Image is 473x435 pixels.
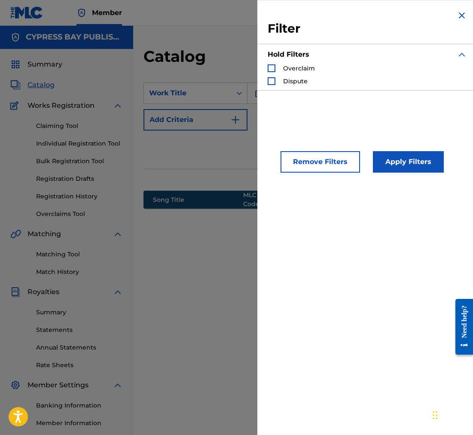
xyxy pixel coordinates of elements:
[243,191,280,209] div: MLC Song Code
[36,122,123,131] a: Claiming Tool
[281,151,360,173] button: Remove Filters
[10,380,21,390] img: Member Settings
[449,292,473,362] iframe: Resource Center
[36,268,123,277] a: Match History
[92,8,122,18] span: Member
[373,151,444,173] button: Apply Filters
[76,8,87,18] img: Top Rightsholder
[113,100,123,111] img: expand
[10,100,21,111] img: Works Registration
[268,50,309,58] strong: Hold Filters
[283,77,308,85] span: Dispute
[36,401,123,410] a: Banking Information
[36,157,123,166] a: Bulk Registration Tool
[143,82,463,169] form: Search Form
[27,80,55,90] span: Catalog
[433,402,438,428] div: Drag
[36,174,123,183] a: Registration Drafts
[10,59,62,70] a: SummarySummary
[36,139,123,148] a: Individual Registration Tool
[10,59,21,70] img: Summary
[36,308,123,317] a: Summary
[36,361,123,370] a: Rate Sheets
[27,59,62,70] span: Summary
[27,100,95,111] span: Works Registration
[10,6,43,19] img: MLC Logo
[153,195,243,204] div: Song Title
[113,229,123,239] img: expand
[36,192,123,201] a: Registration History
[230,115,241,125] img: 9d2ae6d4665cec9f34b9.svg
[457,10,467,21] img: close
[143,47,210,66] h2: Catalog
[36,419,123,428] a: Member Information
[143,109,247,131] button: Add Criteria
[27,287,59,297] span: Royalties
[36,210,123,219] a: Overclaims Tool
[457,49,467,60] img: expand
[268,21,467,37] h3: Filter
[36,250,123,259] a: Matching Tool
[10,80,55,90] a: CatalogCatalog
[10,80,21,90] img: Catalog
[10,287,21,297] img: Royalties
[10,32,21,43] img: Accounts
[36,343,123,352] a: Annual Statements
[113,380,123,390] img: expand
[26,32,123,42] h5: CYPRESS BAY PUBLISHING
[10,229,21,239] img: Matching
[27,229,61,239] span: Matching
[283,64,315,72] span: Overclaim
[113,287,123,297] img: expand
[430,394,473,435] iframe: Chat Widget
[27,380,88,390] span: Member Settings
[149,88,226,98] div: Work Title
[36,325,123,335] a: Statements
